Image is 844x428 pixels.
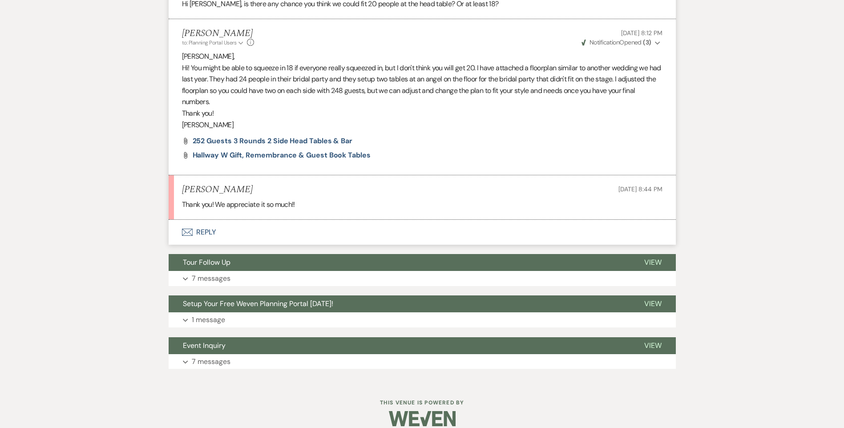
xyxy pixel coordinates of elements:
span: Tour Follow Up [183,258,230,267]
p: Thank you! [182,108,662,119]
span: Hallway w Gift, Remembrance & Guest Book Tables [193,150,371,160]
button: NotificationOpened (3) [580,38,662,47]
p: [PERSON_NAME] [182,119,662,131]
p: [PERSON_NAME], [182,51,662,62]
a: 252 Guests 3 Rounds 2 Side Head Tables & Bar [193,137,352,145]
span: Opened [582,38,651,46]
button: Setup Your Free Weven Planning Portal [DATE]! [169,295,630,312]
h5: [PERSON_NAME] [182,184,253,195]
button: to: Planning Portal Users [182,39,245,47]
span: [DATE] 8:12 PM [621,29,662,37]
button: Reply [169,220,676,245]
strong: ( 3 ) [643,38,651,46]
button: 7 messages [169,271,676,286]
a: Hallway w Gift, Remembrance & Guest Book Tables [193,152,371,159]
span: View [644,299,662,308]
span: [DATE] 8:44 PM [618,185,662,193]
button: View [630,295,676,312]
button: Tour Follow Up [169,254,630,271]
button: 1 message [169,312,676,327]
button: Event Inquiry [169,337,630,354]
h5: [PERSON_NAME] [182,28,254,39]
span: Notification [590,38,619,46]
p: 7 messages [192,356,230,367]
p: 7 messages [192,273,230,284]
span: View [644,341,662,350]
button: 7 messages [169,354,676,369]
button: View [630,254,676,271]
span: Event Inquiry [183,341,226,350]
p: Thank you! We appreciate it so much!! [182,199,662,210]
button: View [630,337,676,354]
span: Setup Your Free Weven Planning Portal [DATE]! [183,299,333,308]
p: 1 message [192,314,225,326]
span: 252 Guests 3 Rounds 2 Side Head Tables & Bar [193,136,352,145]
span: View [644,258,662,267]
p: Hi! You might be able to squeeze in 18 if everyone really squeezed in, but I don't think you will... [182,62,662,108]
span: to: Planning Portal Users [182,39,237,46]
